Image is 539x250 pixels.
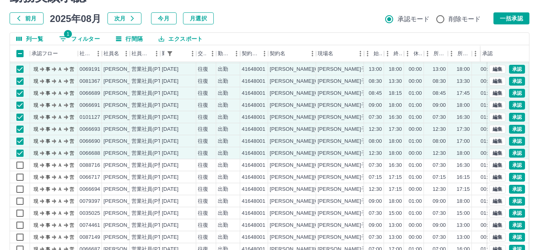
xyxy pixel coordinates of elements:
div: 往復 [198,174,208,181]
button: 承認 [509,173,525,182]
button: 行間隔 [109,33,149,45]
text: 事 [46,138,50,144]
button: 編集 [489,113,506,122]
div: 営業社員(PT契約) [131,150,173,157]
div: 営業社員(PT契約) [131,126,173,133]
div: [PERSON_NAME][GEOGRAPHIC_DATA] [270,174,368,181]
button: 編集 [489,125,506,134]
div: [PERSON_NAME]子どもの家 [318,114,388,121]
div: 承認 [482,45,493,62]
div: [DATE] [162,186,179,193]
div: 交通費 [196,45,216,62]
div: 0069191 [80,66,100,73]
div: 07:15 [433,174,446,181]
button: 承認 [509,113,525,122]
div: [PERSON_NAME][GEOGRAPHIC_DATA] [270,78,368,85]
div: [DATE] [162,66,179,73]
div: [PERSON_NAME]子どもの家 [318,66,388,73]
text: 現 [34,78,38,84]
button: ソート [175,48,187,59]
button: 承認 [509,77,525,86]
div: [PERSON_NAME]子どもの家 [318,90,388,97]
div: 01:00 [409,162,422,169]
text: 事 [46,114,50,120]
div: 13:00 [369,66,382,73]
button: 編集 [489,101,506,110]
div: 現場名 [316,45,364,62]
div: [DATE] [162,90,179,97]
button: 編集 [489,149,506,158]
div: 出勤 [218,162,228,169]
text: 事 [46,162,50,168]
div: [DATE] [162,126,179,133]
div: 0066693 [80,126,100,133]
div: [PERSON_NAME] [103,186,147,193]
div: 0066688 [80,150,100,157]
div: 営業社員(PT契約) [131,186,173,193]
div: 18:00 [457,150,470,157]
div: 営業社員(P契約) [131,162,170,169]
text: Ａ [58,126,62,132]
button: メニュー [207,48,219,60]
button: メニュー [306,48,318,60]
div: 08:00 [369,138,382,145]
div: 社員番号 [80,45,92,62]
div: 承認 [481,45,522,62]
text: 営 [70,78,74,84]
div: 0088716 [80,162,100,169]
div: 17:30 [389,126,402,133]
div: 12:30 [369,150,382,157]
div: 契約名 [270,45,285,62]
div: 00:00 [481,150,494,157]
div: 出勤 [218,150,228,157]
div: [PERSON_NAME] [103,66,147,73]
div: 00:00 [481,66,494,73]
text: 事 [46,66,50,72]
div: 16:30 [457,114,470,121]
div: [PERSON_NAME] [103,138,147,145]
div: [DATE] [162,162,179,169]
div: 01:00 [409,102,422,109]
div: [DATE] [162,174,179,181]
div: [PERSON_NAME]子どもの家 [318,138,388,145]
div: [PERSON_NAME] [103,90,147,97]
button: 承認 [509,65,525,74]
span: 承認モード [398,14,430,24]
text: 現 [34,126,38,132]
div: 09:00 [433,102,446,109]
div: 営業社員(P契約) [131,198,170,205]
text: Ａ [58,174,62,180]
div: 08:30 [369,78,382,85]
div: 出勤 [218,78,228,85]
div: 終業 [394,45,402,62]
div: [PERSON_NAME]子どもの家 [318,150,388,157]
div: 41648001 [242,126,265,133]
button: メニュー [187,48,199,60]
div: [PERSON_NAME]子どもの家 [318,126,388,133]
div: [PERSON_NAME][GEOGRAPHIC_DATA] [270,66,368,73]
div: [PERSON_NAME] [103,174,147,181]
div: 18:00 [457,66,470,73]
button: 承認 [509,161,525,170]
div: 0081367 [80,78,100,85]
button: 編集 [489,209,506,218]
div: 往復 [198,186,208,193]
div: 18:00 [389,150,402,157]
div: [PERSON_NAME][GEOGRAPHIC_DATA] [270,126,368,133]
text: 現 [34,102,38,108]
div: 所定開始 [424,45,448,62]
text: 事 [46,78,50,84]
button: 編集 [489,161,506,170]
div: [PERSON_NAME] [103,114,147,121]
div: [PERSON_NAME]子どもの家 [318,162,388,169]
div: 1件のフィルターを適用中 [164,48,175,59]
div: 始業 [374,45,382,62]
div: [PERSON_NAME][GEOGRAPHIC_DATA] [270,102,368,109]
div: 往復 [198,114,208,121]
button: 編集 [489,77,506,86]
div: 00:00 [481,186,494,193]
button: 編集 [489,197,506,206]
div: 社員名 [102,45,130,62]
text: Ａ [58,138,62,144]
div: [PERSON_NAME] [103,198,147,205]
